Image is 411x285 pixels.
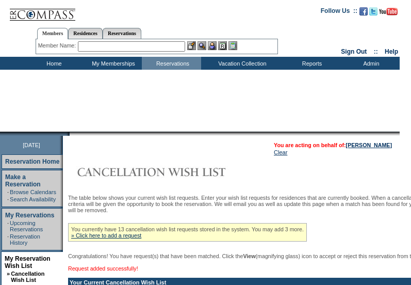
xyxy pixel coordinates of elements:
[103,28,141,39] a: Reservations
[187,41,196,50] img: b_edit.gif
[7,271,10,277] b: »
[7,233,9,246] td: ·
[274,142,392,148] span: You are acting on behalf of:
[7,189,9,195] td: ·
[243,253,255,259] b: View
[5,212,54,219] a: My Reservations
[10,220,43,232] a: Upcoming Reservations
[218,41,227,50] img: Reservations
[346,142,392,148] a: [PERSON_NAME]
[198,41,206,50] img: View
[71,232,141,239] a: » Click here to add a request
[23,142,40,148] span: [DATE]
[369,7,377,15] img: Follow us on Twitter
[11,271,44,283] a: Cancellation Wish List
[5,255,51,270] a: My Reservation Wish List
[5,158,59,165] a: Reservation Home
[340,57,400,70] td: Admin
[23,57,83,70] td: Home
[379,10,398,17] a: Subscribe to our YouTube Channel
[374,48,378,55] span: ::
[5,173,41,188] a: Make a Reservation
[10,189,56,195] a: Browse Calendars
[83,57,142,70] td: My Memberships
[385,48,398,55] a: Help
[281,57,340,70] td: Reports
[379,8,398,15] img: Subscribe to our YouTube Channel
[7,220,9,232] td: ·
[359,7,368,15] img: Become our fan on Facebook
[142,57,201,70] td: Reservations
[68,28,103,39] a: Residences
[10,196,56,202] a: Search Availability
[201,57,281,70] td: Vacation Collection
[228,41,237,50] img: b_calculator.gif
[274,149,287,155] a: Clear
[7,196,9,202] td: ·
[68,162,274,182] img: Cancellation Wish List
[359,10,368,17] a: Become our fan on Facebook
[70,132,71,136] img: blank.gif
[68,223,307,242] div: You currently have 13 cancellation wish list requests stored in the system. You may add 3 more.
[341,48,367,55] a: Sign Out
[68,265,138,272] span: Request added successfully!
[10,233,40,246] a: Reservation History
[38,41,78,50] div: Member Name:
[369,10,377,17] a: Follow us on Twitter
[37,28,69,39] a: Members
[208,41,217,50] img: Impersonate
[321,6,357,19] td: Follow Us ::
[66,132,70,136] img: promoShadowLeftCorner.gif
